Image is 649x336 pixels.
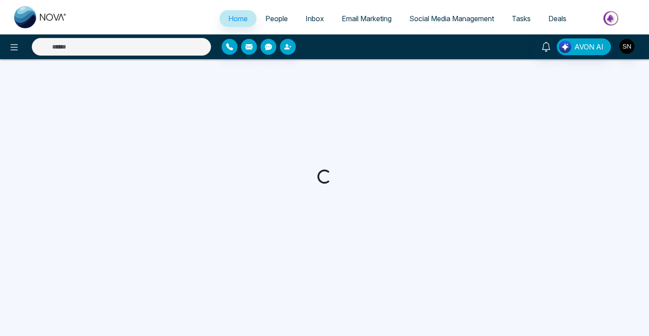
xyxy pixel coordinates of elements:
button: AVON AI [557,38,611,55]
a: Email Marketing [333,10,400,27]
span: Deals [548,14,566,23]
a: Inbox [297,10,333,27]
a: Tasks [503,10,540,27]
span: AVON AI [574,42,604,52]
a: Home [219,10,257,27]
span: People [265,14,288,23]
span: Email Marketing [342,14,392,23]
span: Social Media Management [409,14,494,23]
a: People [257,10,297,27]
img: Market-place.gif [580,8,644,28]
img: User Avatar [619,39,634,54]
span: Tasks [512,14,531,23]
img: Nova CRM Logo [14,6,67,28]
span: Inbox [306,14,324,23]
span: Home [228,14,248,23]
a: Social Media Management [400,10,503,27]
img: Lead Flow [559,41,571,53]
a: Deals [540,10,575,27]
